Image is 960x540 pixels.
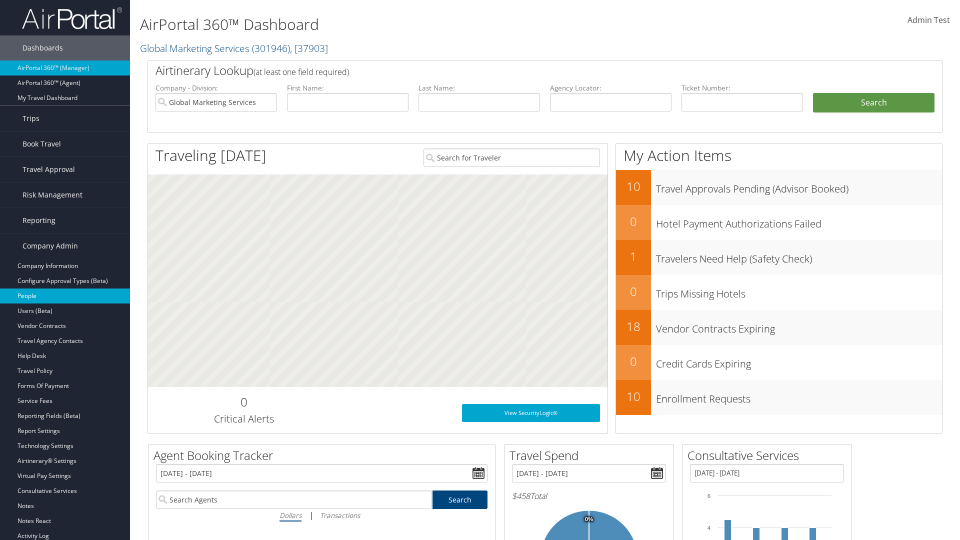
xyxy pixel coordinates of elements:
h2: 0 [616,213,651,230]
h2: 1 [616,248,651,265]
tspan: 6 [707,493,710,499]
a: Global Marketing Services [140,41,328,55]
label: Ticket Number: [681,83,803,93]
span: Book Travel [22,131,61,156]
h6: Total [512,490,666,501]
span: $458 [512,490,530,501]
span: Company Admin [22,233,78,258]
h2: 18 [616,318,651,335]
span: Travel Approval [22,157,75,182]
a: 10Enrollment Requests [616,380,942,415]
a: Admin Test [907,5,950,36]
a: 1Travelers Need Help (Safety Check) [616,240,942,275]
input: Search Agents [156,490,432,509]
h2: Travel Spend [509,447,673,464]
h2: Consultative Services [687,447,851,464]
a: 0Trips Missing Hotels [616,275,942,310]
span: Admin Test [907,14,950,25]
h1: My Action Items [616,145,942,166]
h2: 10 [616,178,651,195]
i: Transactions [320,510,360,520]
tspan: 0% [585,516,593,522]
img: airportal-logo.png [22,6,122,30]
h3: Trips Missing Hotels [656,282,942,301]
a: 0Credit Cards Expiring [616,345,942,380]
input: Search for Traveler [423,148,600,167]
span: Risk Management [22,182,82,207]
label: Agency Locator: [550,83,671,93]
tspan: 4 [707,525,710,531]
a: View SecurityLogic® [462,404,600,422]
h2: Agent Booking Tracker [153,447,495,464]
span: Reporting [22,208,55,233]
label: Company - Division: [155,83,277,93]
div: | [156,509,487,521]
h3: Enrollment Requests [656,387,942,406]
h2: Airtinerary Lookup [155,62,868,79]
h3: Vendor Contracts Expiring [656,317,942,336]
h3: Critical Alerts [155,412,332,426]
h2: 0 [616,353,651,370]
label: Last Name: [418,83,540,93]
span: (at least one field required) [253,66,349,77]
h2: 0 [155,393,332,410]
h3: Credit Cards Expiring [656,352,942,371]
h2: 10 [616,388,651,405]
span: Dashboards [22,35,63,60]
span: , [ 37903 ] [290,41,328,55]
h3: Travelers Need Help (Safety Check) [656,247,942,266]
span: ( 301946 ) [252,41,290,55]
h3: Travel Approvals Pending (Advisor Booked) [656,177,942,196]
h1: Traveling [DATE] [155,145,266,166]
h2: 0 [616,283,651,300]
a: 10Travel Approvals Pending (Advisor Booked) [616,170,942,205]
label: First Name: [287,83,408,93]
h3: Hotel Payment Authorizations Failed [656,212,942,231]
a: 18Vendor Contracts Expiring [616,310,942,345]
span: Trips [22,106,39,131]
button: Search [813,93,934,113]
a: 0Hotel Payment Authorizations Failed [616,205,942,240]
h1: AirPortal 360™ Dashboard [140,14,680,35]
a: Search [432,490,488,509]
i: Dollars [279,510,301,520]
